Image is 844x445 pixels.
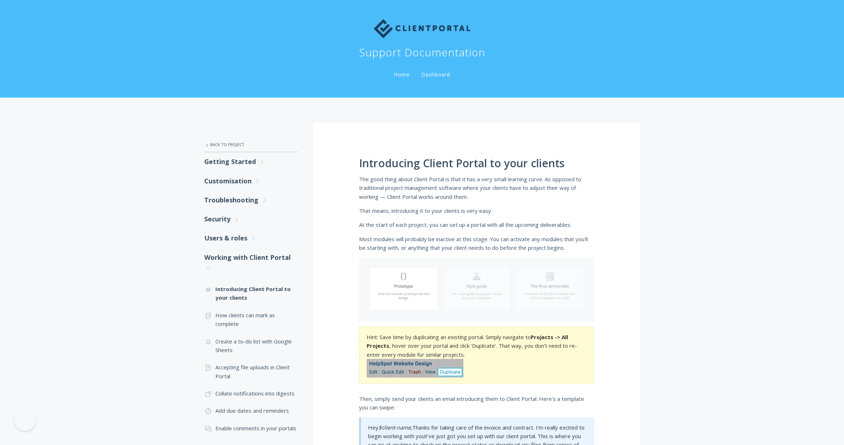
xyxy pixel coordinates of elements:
[359,175,594,201] p: The good thing about Client Portal is that it has a very small learning curve. As opposed to trad...
[204,210,299,229] a: Security
[420,71,452,78] a: Dashboard
[204,306,299,333] a: How clients can mark as complete
[204,333,299,359] a: Create a to-do list with Google Sheets
[359,327,594,384] section: Hint: Save time by duplicating an existing portal. Simply navigate to , hover over your portal an...
[359,394,594,412] p: Then, simply send your clients an email introducing them to Client Portal. Here's a template you ...
[204,191,299,210] a: Troubleshooting
[359,257,594,321] img: file-VRzitXoKcG.png
[204,385,299,402] a: Collate notifications into digests
[204,229,299,248] a: Users & roles
[359,220,594,229] p: At the start of each project, you can set up a portal with all the upcoming deliverables.
[359,235,594,252] p: Most modules will probably be inactive at this stage. You can activate any modules that you'll be...
[359,45,485,60] h1: Support Documentation
[359,206,594,215] p: That means, introducing it to your clients is very easy.
[204,137,299,152] a: Back to Project
[204,280,299,306] a: Introducing Client Portal to your clients
[204,248,299,278] a: Working with Client Portal
[204,420,299,437] a: Enable comments in your portals
[359,157,594,169] h1: Introducing Client Portal to your clients
[14,409,36,431] iframe: Toggle Customer Support
[392,71,411,78] a: Home
[204,402,299,419] a: Add due dates and reminders
[204,152,299,171] a: Getting Started
[204,359,299,385] a: Accepting file uploads in Client Portal
[378,424,411,431] em: $client-name
[367,359,463,378] img: file-UA0HHWcmzV.png
[204,172,299,191] a: Customisation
